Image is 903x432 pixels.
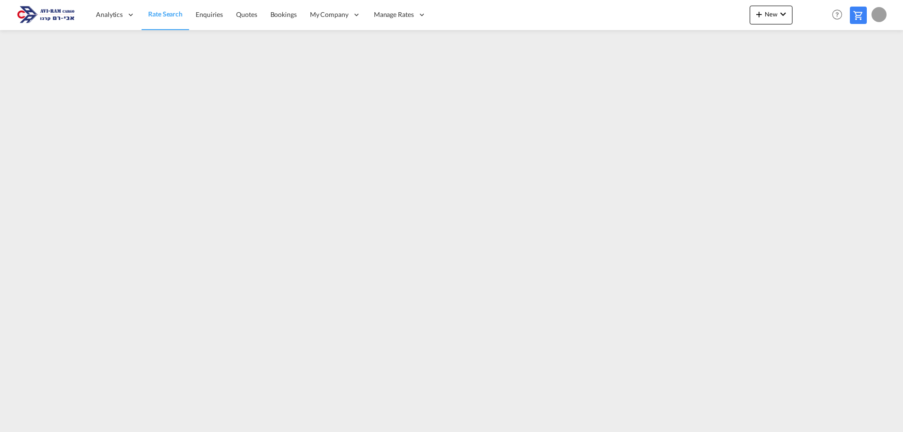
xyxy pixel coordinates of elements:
[829,7,850,24] div: Help
[196,10,223,18] span: Enquiries
[753,10,789,18] span: New
[14,4,78,25] img: 166978e0a5f911edb4280f3c7a976193.png
[750,6,792,24] button: icon-plus 400-fgNewicon-chevron-down
[777,8,789,20] md-icon: icon-chevron-down
[270,10,297,18] span: Bookings
[829,7,845,23] span: Help
[753,8,765,20] md-icon: icon-plus 400-fg
[374,10,414,19] span: Manage Rates
[236,10,257,18] span: Quotes
[148,10,182,18] span: Rate Search
[96,10,123,19] span: Analytics
[310,10,349,19] span: My Company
